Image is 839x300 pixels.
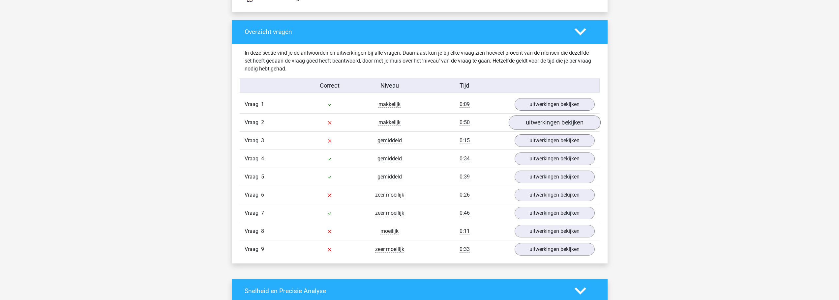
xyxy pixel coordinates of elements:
span: 3 [261,137,264,144]
div: In deze sectie vind je de antwoorden en uitwerkingen bij alle vragen. Daarnaast kun je bij elke v... [240,49,600,73]
span: 0:50 [460,119,470,126]
span: makkelijk [378,119,401,126]
span: 0:33 [460,246,470,253]
span: zeer moeilijk [375,192,404,198]
a: uitwerkingen bekijken [508,115,600,130]
span: Vraag [245,100,261,108]
div: Niveau [360,81,420,90]
span: 0:26 [460,192,470,198]
span: 6 [261,192,264,198]
span: 0:46 [460,210,470,216]
span: Vraag [245,209,261,217]
span: 0:34 [460,155,470,162]
span: 8 [261,228,264,234]
span: 1 [261,101,264,107]
a: uitwerkingen bekijken [515,171,595,183]
a: uitwerkingen bekijken [515,189,595,201]
div: Correct [300,81,360,90]
span: 9 [261,246,264,252]
h4: Snelheid en Precisie Analyse [245,287,565,295]
span: Vraag [245,155,261,163]
span: 0:15 [460,137,470,144]
span: 4 [261,155,264,162]
span: Vraag [245,119,261,126]
a: uitwerkingen bekijken [515,98,595,111]
span: 7 [261,210,264,216]
span: 0:09 [460,101,470,108]
span: makkelijk [378,101,401,108]
a: uitwerkingen bekijken [515,152,595,165]
span: Vraag [245,227,261,235]
span: Vraag [245,173,261,181]
div: Tijd [419,81,509,90]
span: gemiddeld [377,137,402,144]
span: moeilijk [380,228,399,234]
span: Vraag [245,137,261,145]
a: uitwerkingen bekijken [515,243,595,256]
span: zeer moeilijk [375,246,404,253]
span: gemiddeld [377,155,402,162]
h4: Overzicht vragen [245,28,565,36]
span: zeer moeilijk [375,210,404,216]
a: uitwerkingen bekijken [515,134,595,147]
span: 5 [261,174,264,180]
span: gemiddeld [377,174,402,180]
span: 0:11 [460,228,470,234]
span: 2 [261,119,264,125]
span: Vraag [245,245,261,253]
a: uitwerkingen bekijken [515,207,595,219]
a: uitwerkingen bekijken [515,225,595,237]
span: 0:39 [460,174,470,180]
span: Vraag [245,191,261,199]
